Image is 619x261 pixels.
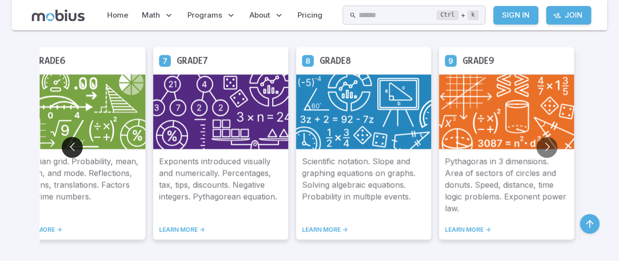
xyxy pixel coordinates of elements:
[445,54,457,66] a: Grade 9
[177,53,208,68] h5: Grade 7
[493,6,538,24] a: Sign In
[159,54,171,66] a: Grade 7
[159,226,282,234] a: LEARN MORE ->
[10,74,145,149] img: Grade 6
[142,10,160,21] span: Math
[302,226,425,234] a: LEARN MORE ->
[159,155,282,214] p: Exponents introduced visually and numerically. Percentages, tax, tips, discounts. Negative intege...
[439,74,574,149] img: Grade 9
[16,226,139,234] a: LEARN MORE ->
[296,74,431,149] img: Grade 8
[302,54,314,66] a: Grade 8
[295,4,325,26] a: Pricing
[250,10,270,21] span: About
[436,9,479,21] div: +
[462,53,494,68] h5: Grade 9
[187,10,222,21] span: Programs
[62,137,83,158] button: Go to previous slide
[445,226,568,234] a: LEARN MORE ->
[467,10,479,20] kbd: k
[16,155,139,214] p: Cartesian grid. Probability, mean, median, and mode. Reflections, rotations, translations. Factor...
[302,155,425,214] p: Scientific notation. Slope and graphing equations on graphs. Solving algebraic equations. Probabi...
[546,6,591,24] a: Join
[153,74,288,149] img: Grade 7
[445,155,568,214] p: Pythagoras in 3 dimensions. Area of sectors of circles and donuts. Speed, distance, time logic pr...
[34,53,66,68] h5: Grade 6
[436,10,459,20] kbd: Ctrl
[320,53,351,68] h5: Grade 8
[104,4,131,26] a: Home
[168,2,422,31] h2: Explore the Curriculum
[536,137,557,158] button: Go to next slide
